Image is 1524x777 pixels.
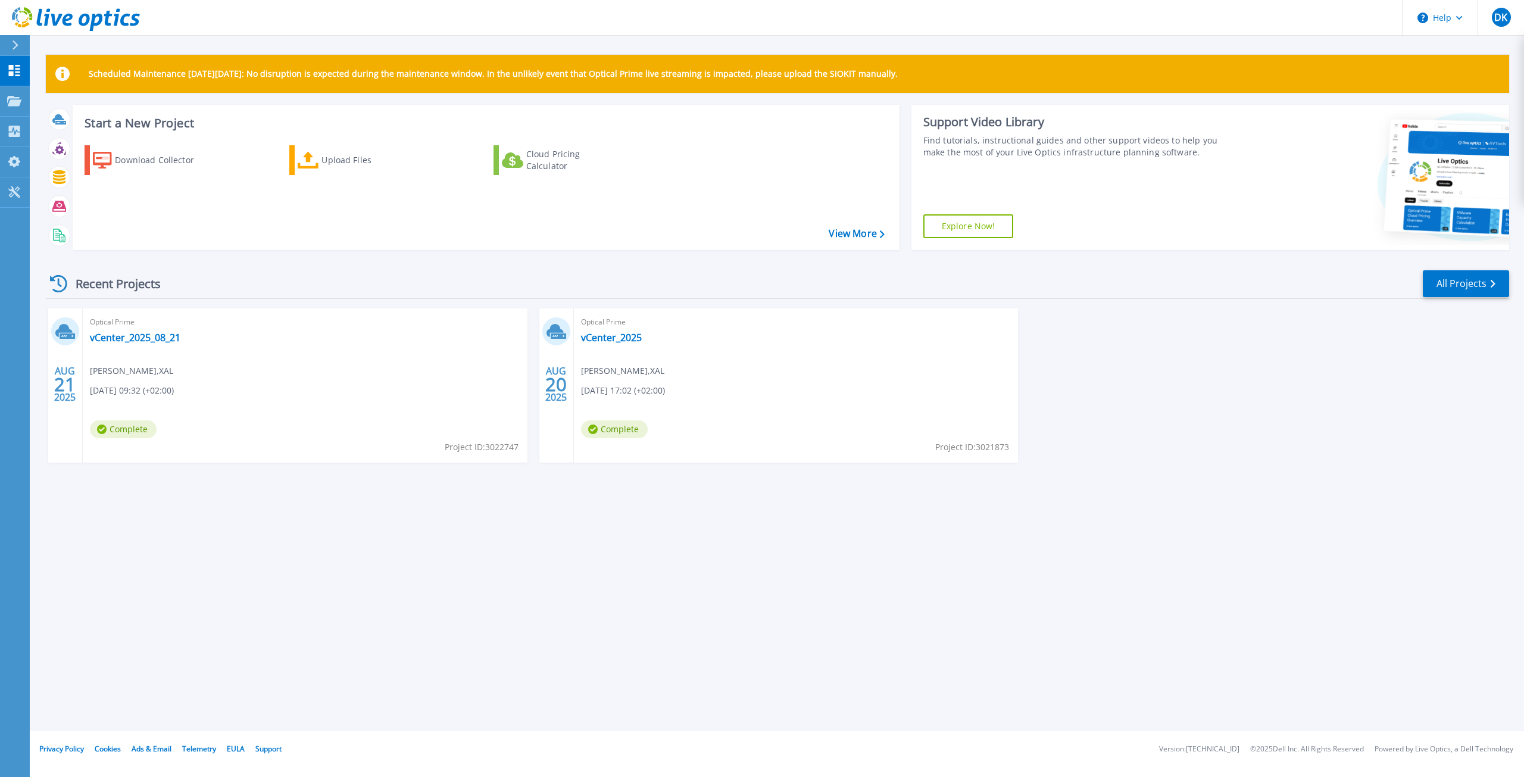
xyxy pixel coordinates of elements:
div: Cloud Pricing Calculator [526,148,622,172]
a: Explore Now! [923,214,1014,238]
a: Cloud Pricing Calculator [494,145,626,175]
a: vCenter_2025_08_21 [90,332,180,344]
div: Support Video Library [923,114,1232,130]
span: [PERSON_NAME] , XAL [581,364,664,377]
span: 20 [545,379,567,389]
li: Powered by Live Optics, a Dell Technology [1375,745,1513,753]
a: Ads & Email [132,744,171,754]
a: vCenter_2025 [581,332,642,344]
a: Download Collector [85,145,217,175]
div: Recent Projects [46,269,177,298]
span: Project ID: 3022747 [445,441,519,454]
span: Project ID: 3021873 [935,441,1009,454]
span: Complete [581,420,648,438]
a: Cookies [95,744,121,754]
a: View More [829,228,884,239]
span: [DATE] 17:02 (+02:00) [581,384,665,397]
div: AUG 2025 [54,363,76,406]
span: 21 [54,379,76,389]
span: [DATE] 09:32 (+02:00) [90,384,174,397]
a: Support [255,744,282,754]
a: Privacy Policy [39,744,84,754]
a: EULA [227,744,245,754]
div: Download Collector [115,148,210,172]
span: Complete [90,420,157,438]
a: Upload Files [289,145,422,175]
h3: Start a New Project [85,117,884,130]
li: Version: [TECHNICAL_ID] [1159,745,1239,753]
a: All Projects [1423,270,1509,297]
div: AUG 2025 [545,363,567,406]
p: Scheduled Maintenance [DATE][DATE]: No disruption is expected during the maintenance window. In t... [89,69,898,79]
div: Find tutorials, instructional guides and other support videos to help you make the most of your L... [923,135,1232,158]
span: [PERSON_NAME] , XAL [90,364,173,377]
span: Optical Prime [581,316,1011,329]
span: DK [1494,13,1507,22]
a: Telemetry [182,744,216,754]
span: Optical Prime [90,316,520,329]
li: © 2025 Dell Inc. All Rights Reserved [1250,745,1364,753]
div: Upload Files [321,148,417,172]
